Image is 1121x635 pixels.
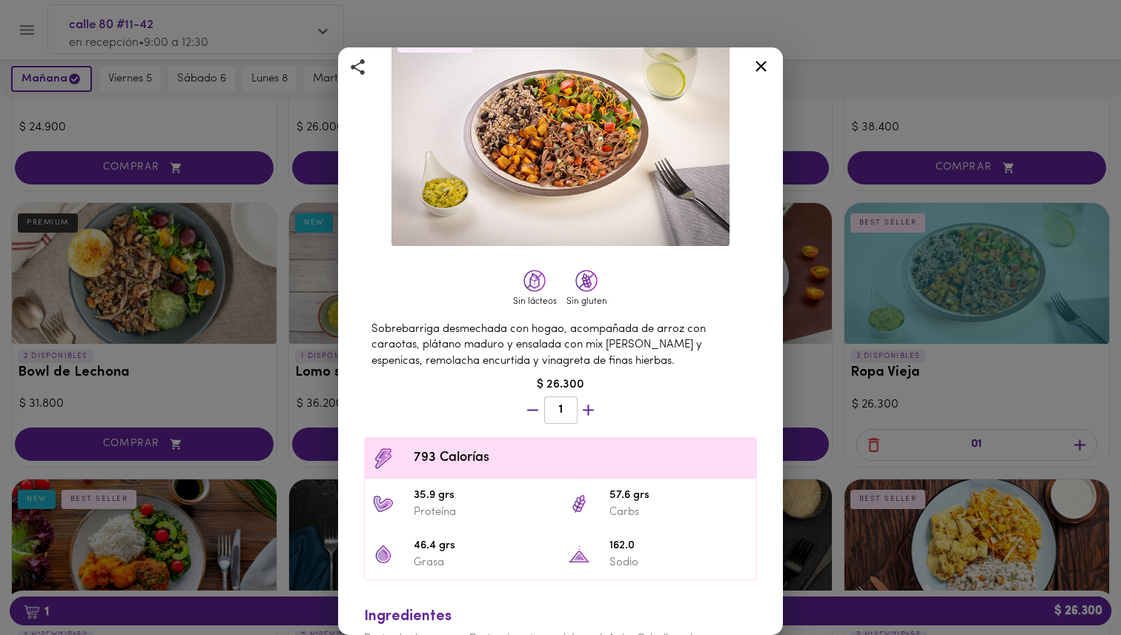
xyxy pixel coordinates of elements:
span: 46.4 grs [414,538,553,555]
p: Carbs [609,505,749,520]
img: dairyfree.png [523,270,546,292]
span: 57.6 grs [609,488,749,505]
p: Grasa [414,555,553,571]
img: Contenido calórico [372,448,394,470]
div: Sin gluten [564,296,609,308]
div: $ 26.300 [357,376,764,393]
p: Sodio [609,555,749,571]
p: Proteína [414,505,553,520]
img: 162.0 Sodio [568,543,590,565]
img: glutenfree.png [575,270,598,292]
span: 162.0 [609,538,749,555]
button: 1 [544,396,578,424]
img: 46.4 grs Grasa [372,543,394,565]
img: 35.9 grs Proteína [372,493,394,515]
span: 35.9 grs [414,488,553,505]
div: Ingredientes [364,606,757,628]
img: 57.6 grs Carbs [568,493,590,515]
div: Sin lácteos [512,296,557,308]
span: 793 Calorías [414,448,749,468]
img: Ropa Vieja [391,21,730,247]
span: Sobrebarriga desmechada con hogao, acompañada de arroz con caraotas, plátano maduro y ensalada co... [371,324,706,367]
span: 1 [554,403,568,417]
iframe: Messagebird Livechat Widget [1035,549,1106,620]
